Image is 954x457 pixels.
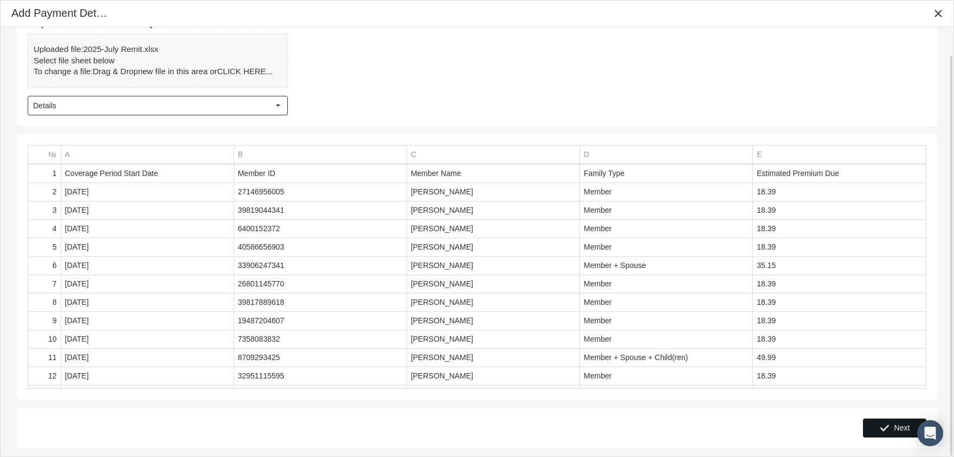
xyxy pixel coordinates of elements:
div: № [48,149,56,160]
td: [DATE] [61,220,234,238]
td: 7358083832 [234,330,407,349]
td: 18.39 [753,367,926,386]
td: 18.39 [753,386,926,404]
td: 11 [28,349,61,367]
td: [PERSON_NAME] [407,220,579,238]
td: 33906247341 [234,257,407,275]
td: [PERSON_NAME] [407,183,579,201]
td: Member Name [407,165,579,183]
td: [DATE] [61,386,234,404]
td: 19487204607 [234,312,407,330]
td: 35.15 [753,257,926,275]
td: 39819044341 [234,201,407,220]
div: E [757,149,762,160]
td: [PERSON_NAME] [407,275,579,293]
td: [PERSON_NAME] [407,201,579,220]
td: [DATE] [61,367,234,386]
td: Member [580,293,753,312]
td: Member [580,367,753,386]
td: 7 [28,275,61,293]
td: 18.39 [753,201,926,220]
b: Select file sheet below [34,56,114,65]
td: 49.99 [753,349,926,367]
td: 8709293425 [234,349,407,367]
td: Member [580,201,753,220]
div: 2025-July Remit.xlsx [34,44,273,55]
td: [DATE] [61,312,234,330]
td: [PERSON_NAME] [407,293,579,312]
td: [DATE] [61,349,234,367]
div: Next [863,419,926,438]
td: Column E [753,146,926,164]
td: Estimated Premium Due [753,165,926,183]
td: [PERSON_NAME] [407,386,579,404]
td: Member [580,312,753,330]
div: Open Intercom Messenger [917,420,943,446]
td: Column № [28,146,61,164]
b: CLICK HERE [217,67,266,76]
b: Uploaded file: [34,44,83,54]
td: Member [580,275,753,293]
td: 12 [28,367,61,386]
div: D [584,149,589,160]
td: 6 [28,257,61,275]
td: 2 [28,183,61,201]
div: Select [269,96,287,115]
td: 18.39 [753,312,926,330]
td: [DATE] [61,293,234,312]
td: 18.39 [753,183,926,201]
td: 13 [28,386,61,404]
div: Data grid [28,145,926,389]
td: 18.39 [753,220,926,238]
b: Drag & Drop [93,67,138,76]
td: [PERSON_NAME] [407,312,579,330]
td: 35347300216 [234,386,407,404]
td: 8 [28,293,61,312]
td: 39817889618 [234,293,407,312]
td: [PERSON_NAME] [407,238,579,257]
td: Column C [407,146,579,164]
td: 32951115595 [234,367,407,386]
td: 3 [28,201,61,220]
td: 4 [28,220,61,238]
div: Close [929,4,948,23]
td: [PERSON_NAME] [407,257,579,275]
td: Member ID [234,165,407,183]
div: To change a file: new file in this area or ... [34,66,273,77]
td: Member + Spouse + Child(ren) [580,349,753,367]
td: Column B [234,146,407,164]
td: Column A [61,146,234,164]
td: [PERSON_NAME] [407,367,579,386]
td: 18.39 [753,293,926,312]
div: C [411,149,416,160]
td: 5 [28,238,61,257]
div: B [238,149,243,160]
td: Coverage Period Start Date [61,165,234,183]
td: 9 [28,312,61,330]
td: Member [580,238,753,257]
td: 6400152372 [234,220,407,238]
td: 18.39 [753,238,926,257]
td: [DATE] [61,201,234,220]
td: 10 [28,330,61,349]
td: 18.39 [753,330,926,349]
td: Family Type [580,165,753,183]
div: A [65,149,70,160]
td: 1 [28,165,61,183]
div: Add Payment Details [11,6,111,21]
td: [DATE] [61,257,234,275]
td: Member [580,183,753,201]
span: Next [894,423,910,432]
td: 18.39 [753,275,926,293]
td: Column D [580,146,753,164]
td: 26801145770 [234,275,407,293]
td: Member [580,386,753,404]
td: [PERSON_NAME] [407,330,579,349]
td: 40586656903 [234,238,407,257]
td: 27146956005 [234,183,407,201]
td: [DATE] [61,183,234,201]
td: Member + Spouse [580,257,753,275]
td: Member [580,330,753,349]
td: [DATE] [61,275,234,293]
td: [DATE] [61,330,234,349]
